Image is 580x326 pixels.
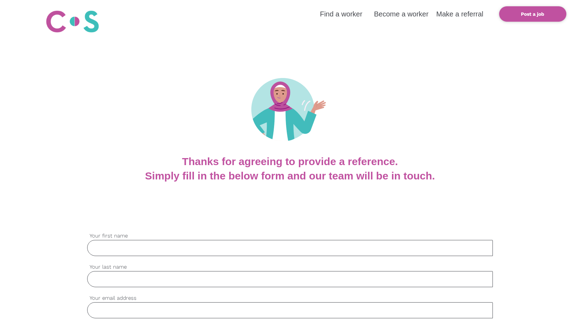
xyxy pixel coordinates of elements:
b: Simply fill in the below form and our team will be in touch. [145,170,435,182]
a: Become a worker [374,10,428,18]
a: Find a worker [320,10,362,18]
label: Your email address [87,294,493,302]
b: Thanks for agreeing to provide a reference. [182,156,398,167]
label: Your last name [87,263,493,271]
label: Your first name [87,232,493,240]
a: Make a referral [436,10,483,18]
b: Post a job [521,11,544,17]
a: Post a job [499,6,566,22]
